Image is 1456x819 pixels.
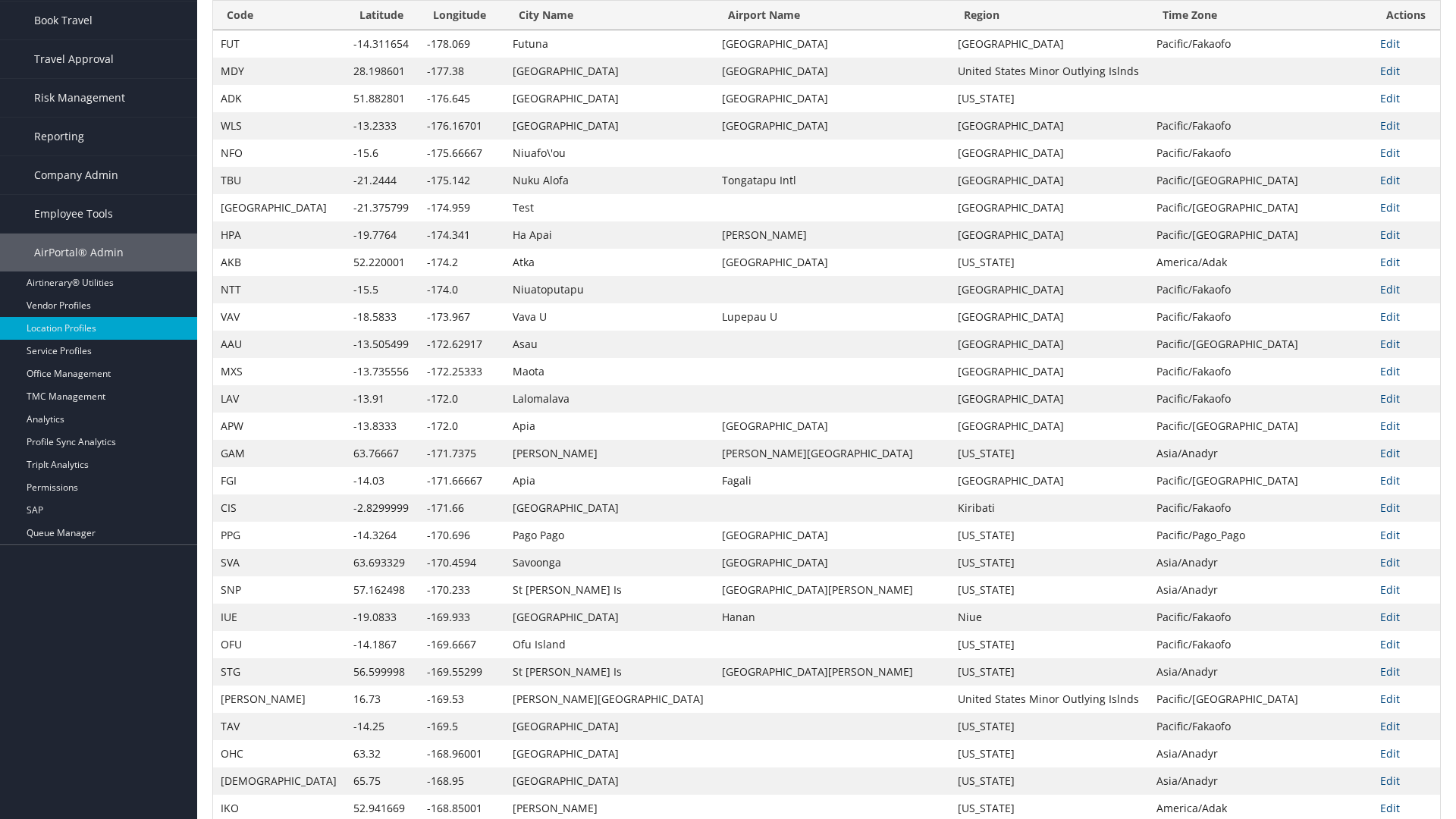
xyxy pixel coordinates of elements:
[419,576,505,604] td: -170.233
[34,40,114,78] span: Travel Approval
[213,1,346,30] th: Code: activate to sort column ascending
[505,112,714,140] td: [GEOGRAPHIC_DATA]
[213,767,346,795] td: [DEMOGRAPHIC_DATA]
[1149,549,1373,576] td: Asia/Anadyr
[1380,528,1400,542] a: Edit
[1380,746,1400,761] a: Edit
[1149,331,1373,358] td: Pacific/[GEOGRAPHIC_DATA]
[505,331,714,358] td: Asau
[346,576,419,604] td: 57.162498
[346,440,419,467] td: 63.76667
[714,303,950,331] td: Lupepau U
[505,303,714,331] td: Vava U
[34,2,93,39] span: Book Travel
[1149,276,1373,303] td: Pacific/Fakaofo
[1149,30,1373,58] td: Pacific/Fakaofo
[419,85,505,112] td: -176.645
[1149,576,1373,604] td: Asia/Anadyr
[505,604,714,631] td: [GEOGRAPHIC_DATA]
[346,494,419,522] td: -2.8299999
[419,604,505,631] td: -169.933
[505,686,714,713] td: [PERSON_NAME][GEOGRAPHIC_DATA]
[346,631,419,658] td: -14.1867
[1149,303,1373,331] td: Pacific/Fakaofo
[419,58,505,85] td: -177.38
[505,140,714,167] td: Niuafo\'ou
[1373,1,1440,30] th: Actions
[1380,773,1400,788] a: Edit
[714,413,950,440] td: [GEOGRAPHIC_DATA]
[419,631,505,658] td: -169.6667
[505,167,714,194] td: Nuku Alofa
[1380,173,1400,187] a: Edit
[1149,494,1373,522] td: Pacific/Fakaofo
[714,467,950,494] td: Fagali
[419,740,505,767] td: -168.96001
[505,385,714,413] td: Lalomalava
[213,494,346,522] td: CIS
[1149,767,1373,795] td: Asia/Anadyr
[213,112,346,140] td: WLS
[505,30,714,58] td: Futuna
[1149,221,1373,249] td: Pacific/[GEOGRAPHIC_DATA]
[346,85,419,112] td: 51.882801
[346,303,419,331] td: -18.5833
[505,276,714,303] td: Niuatoputapu
[346,30,419,58] td: -14.311654
[1380,637,1400,651] a: Edit
[1149,522,1373,549] td: Pacific/Pago_Pago
[346,140,419,167] td: -15.6
[346,767,419,795] td: 65.75
[1380,555,1400,570] a: Edit
[419,413,505,440] td: -172.0
[34,234,124,271] span: AirPortal® Admin
[505,494,714,522] td: [GEOGRAPHIC_DATA]
[1380,309,1400,324] a: Edit
[213,221,346,249] td: HPA
[505,467,714,494] td: Apia
[714,1,950,30] th: Airport Name: activate to sort column ascending
[213,413,346,440] td: APW
[213,467,346,494] td: FGI
[1380,500,1400,515] a: Edit
[1380,118,1400,133] a: Edit
[1149,467,1373,494] td: Pacific/[GEOGRAPHIC_DATA]
[346,276,419,303] td: -15.5
[213,604,346,631] td: IUE
[505,413,714,440] td: Apia
[419,549,505,576] td: -170.4594
[505,440,714,467] td: [PERSON_NAME]
[714,30,950,58] td: [GEOGRAPHIC_DATA]
[505,576,714,604] td: St [PERSON_NAME] Is
[213,194,346,221] td: [GEOGRAPHIC_DATA]
[213,576,346,604] td: SNP
[505,549,714,576] td: Savoonga
[1149,686,1373,713] td: Pacific/[GEOGRAPHIC_DATA]
[950,85,1149,112] td: [US_STATE]
[950,303,1149,331] td: [GEOGRAPHIC_DATA]
[346,249,419,276] td: 52.220001
[1149,440,1373,467] td: Asia/Anadyr
[1380,227,1400,242] a: Edit
[213,385,346,413] td: LAV
[1149,604,1373,631] td: Pacific/Fakaofo
[346,112,419,140] td: -13.2333
[213,358,346,385] td: MXS
[213,303,346,331] td: VAV
[1380,364,1400,378] a: Edit
[1149,140,1373,167] td: Pacific/Fakaofo
[950,167,1149,194] td: [GEOGRAPHIC_DATA]
[505,1,714,30] th: City Name: activate to sort column ascending
[1380,719,1400,733] a: Edit
[346,358,419,385] td: -13.735556
[950,686,1149,713] td: United States Minor Outlying Islnds
[505,522,714,549] td: Pago Pago
[714,549,950,576] td: [GEOGRAPHIC_DATA]
[1149,413,1373,440] td: Pacific/[GEOGRAPHIC_DATA]
[1380,610,1400,624] a: Edit
[1380,692,1400,706] a: Edit
[714,167,950,194] td: Tongatapu Intl
[1380,36,1400,51] a: Edit
[419,467,505,494] td: -171.66667
[213,85,346,112] td: ADK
